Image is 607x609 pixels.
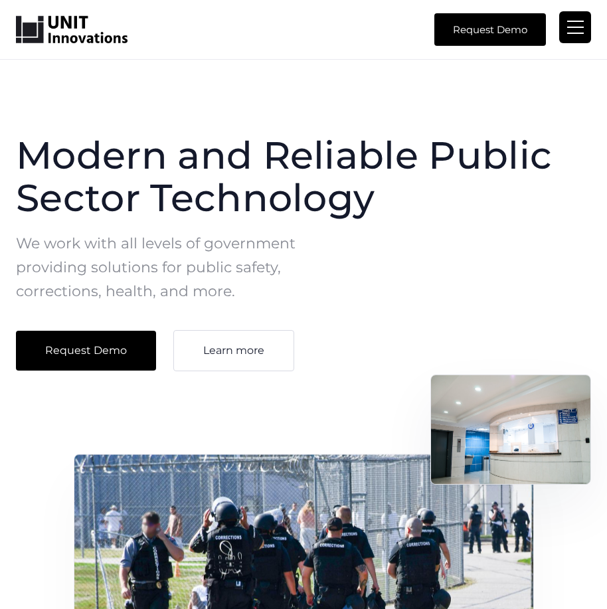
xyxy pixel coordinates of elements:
[434,13,546,46] a: Request Demo
[381,466,607,609] iframe: Chat Widget
[16,134,559,218] h1: Modern and Reliable Public Sector Technology
[173,330,294,371] a: Learn more
[16,232,322,304] p: We work with all levels of government providing solutions for public safety, corrections, health,...
[559,11,591,43] div: menu
[16,331,156,371] a: Request Demo
[16,16,128,44] a: home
